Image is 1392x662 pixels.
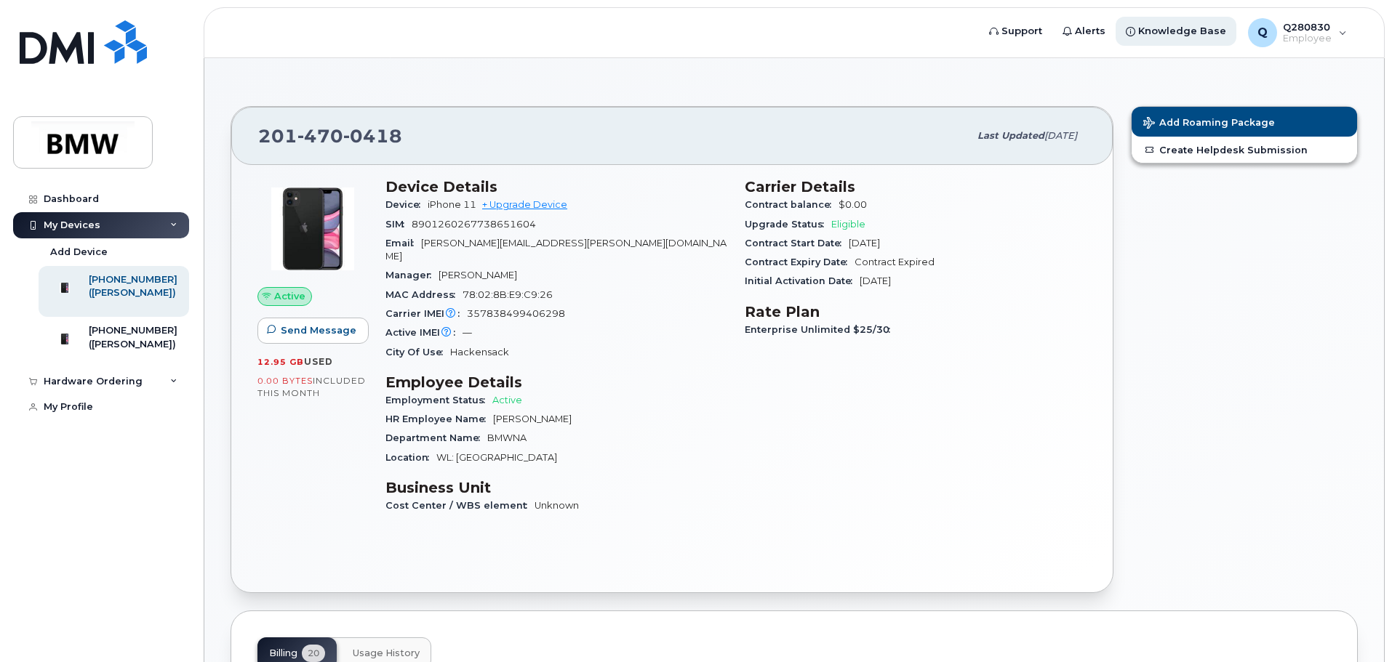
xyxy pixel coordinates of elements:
[269,185,356,273] img: iPhone_11.jpg
[257,376,313,386] span: 0.00 Bytes
[839,199,867,210] span: $0.00
[745,275,860,286] span: Initial Activation Date
[385,308,467,319] span: Carrier IMEI
[385,347,450,358] span: City Of Use
[385,238,727,262] span: [PERSON_NAME][EMAIL_ADDRESS][PERSON_NAME][DOMAIN_NAME]
[385,413,493,424] span: HR Employee Name
[412,219,536,230] span: 8901260267738651604
[385,374,727,391] h3: Employee Details
[385,500,535,511] span: Cost Center / WBS element
[450,347,509,358] span: Hackensack
[385,289,463,300] span: MAC Address
[849,238,880,249] span: [DATE]
[745,219,831,230] span: Upgrade Status
[385,479,727,496] h3: Business Unit
[831,219,865,230] span: Eligible
[385,452,436,463] span: Location
[745,324,897,335] span: Enterprise Unlimited $25/30
[463,327,472,338] span: —
[353,647,420,659] span: Usage History
[1044,130,1077,141] span: [DATE]
[257,357,304,367] span: 12.95 GB
[860,275,891,286] span: [DATE]
[745,199,839,210] span: Contract balance
[1132,107,1357,137] button: Add Roaming Package
[385,178,727,195] h3: Device Details
[439,270,517,280] span: [PERSON_NAME]
[304,356,333,367] span: used
[745,257,855,267] span: Contract Expiry Date
[274,289,305,303] span: Active
[463,289,553,300] span: 78:02:8B:E9:C9:26
[493,413,572,424] span: [PERSON_NAME]
[492,395,522,405] span: Active
[487,432,527,443] span: BMWNA
[535,500,579,511] span: Unknown
[281,323,356,337] span: Send Message
[436,452,557,463] span: WL: [GEOGRAPHIC_DATA]
[297,125,343,147] span: 470
[482,199,567,210] a: + Upgrade Device
[385,270,439,280] span: Manager
[977,130,1044,141] span: Last updated
[385,199,428,210] span: Device
[745,178,1087,195] h3: Carrier Details
[855,257,935,267] span: Contract Expired
[257,318,369,344] button: Send Message
[385,238,421,249] span: Email
[343,125,402,147] span: 0418
[385,395,492,405] span: Employment Status
[258,125,402,147] span: 201
[1132,137,1357,163] a: Create Helpdesk Submission
[745,238,849,249] span: Contract Start Date
[385,327,463,338] span: Active IMEI
[745,303,1087,320] h3: Rate Plan
[385,219,412,230] span: SIM
[385,432,487,443] span: Department Name
[467,308,565,319] span: 357838499406298
[1143,117,1275,131] span: Add Roaming Package
[428,199,476,210] span: iPhone 11
[1329,599,1381,651] iframe: Messenger Launcher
